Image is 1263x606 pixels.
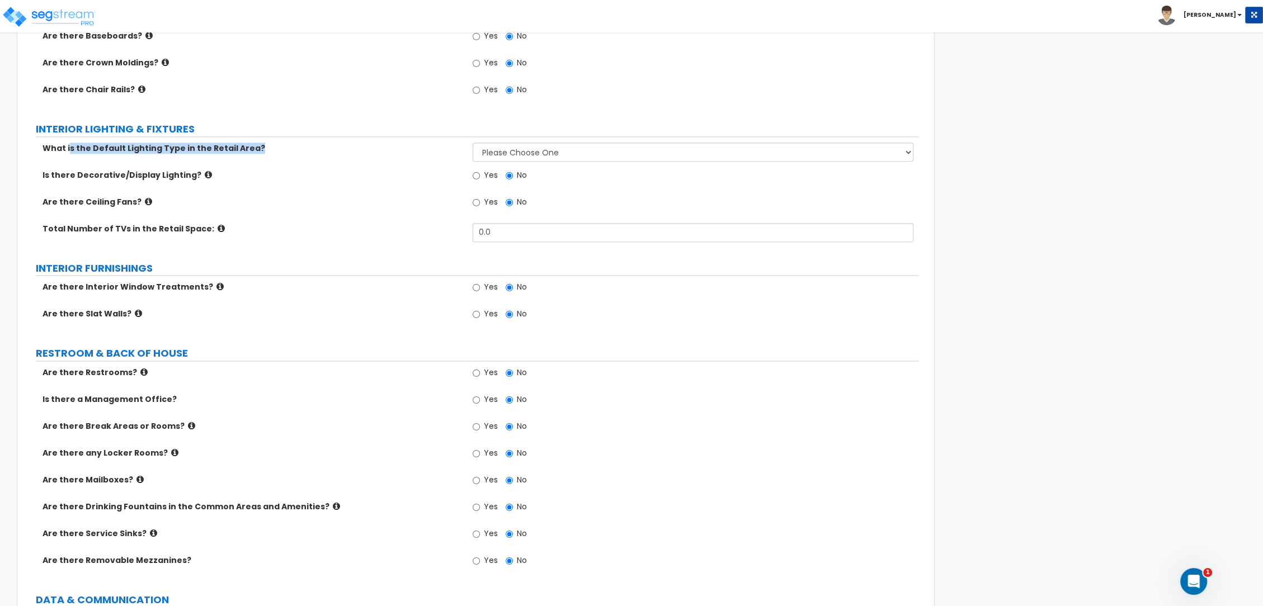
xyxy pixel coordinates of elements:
label: Is there Decorative/Display Lighting? [43,169,212,181]
label: Yes [473,394,498,413]
input: Yes [473,555,480,567]
label: RESTROOM & BACK OF HOUSE [36,346,188,361]
label: Yes [473,30,498,49]
input: No [506,420,513,433]
label: Are there Mailboxes? [43,474,144,485]
i: click for more info! [145,31,153,40]
input: No [506,528,513,540]
label: INTERIOR LIGHTING & FIXTURES [36,122,195,136]
input: No [506,447,513,460]
label: Yes [473,169,498,188]
i: click for more info! [333,502,340,510]
label: No [506,169,527,188]
input: Yes [473,84,480,96]
label: Yes [473,57,498,76]
label: No [506,420,527,439]
input: Yes [473,169,480,182]
label: Are there Ceiling Fans? [43,196,152,207]
label: No [506,196,527,215]
label: Are there Service Sinks? [43,528,157,539]
i: click for more info! [216,282,224,291]
img: avatar.png [1157,6,1176,25]
label: No [506,394,527,413]
label: No [506,281,527,300]
input: Yes [473,281,480,293]
label: Yes [473,367,498,386]
label: No [506,528,527,547]
label: Are there Baseboards? [43,30,153,41]
input: Yes [473,308,480,320]
input: No [506,196,513,209]
i: click for more info! [145,197,152,206]
span: 1 [1203,568,1212,577]
label: No [506,474,527,493]
input: Yes [473,501,480,513]
iframe: Intercom live chat [1180,568,1207,595]
label: Is there a Management Office? [43,394,177,405]
label: No [506,84,527,103]
label: Yes [473,281,498,300]
label: No [506,308,527,327]
i: click for more info! [140,368,148,376]
input: No [506,394,513,406]
input: No [506,57,513,69]
i: click for more info! [205,171,212,179]
input: No [506,474,513,486]
input: No [506,555,513,567]
b: [PERSON_NAME] [1184,11,1236,19]
img: logo_pro_r.png [2,6,97,28]
label: Yes [473,501,498,520]
label: No [506,57,527,76]
input: Yes [473,528,480,540]
label: Yes [473,308,498,327]
label: Yes [473,555,498,574]
label: Yes [473,474,498,493]
label: Are there Crown Moldings? [43,57,169,68]
i: click for more info! [150,529,157,537]
label: No [506,447,527,466]
input: Yes [473,394,480,406]
label: Are there Chair Rails? [43,84,145,95]
label: Are there any Locker Rooms? [43,447,178,458]
i: click for more info! [136,475,144,484]
label: No [506,30,527,49]
label: Are there Drinking Fountains in the Common Areas and Amenities? [43,501,340,512]
input: No [506,169,513,182]
i: click for more info! [135,309,142,318]
input: No [506,501,513,513]
label: Are there Restrooms? [43,367,148,378]
label: Yes [473,528,498,547]
label: Are there Break Areas or Rooms? [43,420,195,432]
i: click for more info! [188,422,195,430]
label: Are there Interior Window Treatments? [43,281,224,292]
label: No [506,555,527,574]
label: Yes [473,420,498,439]
input: No [506,84,513,96]
i: click for more info! [171,448,178,457]
i: click for more info! [162,58,169,67]
input: Yes [473,447,480,460]
label: Are there Removable Mezzanines? [43,555,191,566]
input: No [506,367,513,379]
label: Yes [473,84,498,103]
label: Yes [473,196,498,215]
label: No [506,367,527,386]
input: No [506,281,513,293]
input: Yes [473,420,480,433]
input: Yes [473,57,480,69]
input: No [506,308,513,320]
label: No [506,501,527,520]
input: Yes [473,30,480,42]
input: Yes [473,196,480,209]
label: Total Number of TVs in the Retail Space: [43,223,225,234]
i: click for more info! [218,224,225,233]
label: Yes [473,447,498,466]
label: INTERIOR FURNISHINGS [36,261,153,276]
input: No [506,30,513,42]
label: What is the Default Lighting Type in the Retail Area? [43,143,265,154]
label: Are there Slat Walls? [43,308,142,319]
input: Yes [473,367,480,379]
i: click for more info! [138,85,145,93]
input: Yes [473,474,480,486]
